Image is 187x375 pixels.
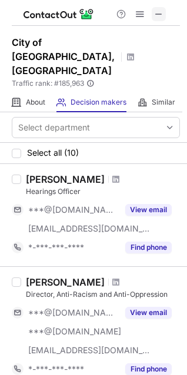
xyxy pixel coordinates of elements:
[28,326,121,337] span: ***@[DOMAIN_NAME]
[18,122,90,133] div: Select department
[28,307,118,318] span: ***@[DOMAIN_NAME]
[26,173,105,185] div: [PERSON_NAME]
[26,186,180,197] div: Hearings Officer
[26,98,45,107] span: About
[28,223,151,234] span: [EMAIL_ADDRESS][DOMAIN_NAME]
[26,289,180,300] div: Director, Anti-Racism and Anti-Oppression
[12,79,84,88] span: Traffic rank: # 185,963
[28,345,151,356] span: [EMAIL_ADDRESS][DOMAIN_NAME]
[71,98,126,107] span: Decision makers
[125,307,172,319] button: Reveal Button
[28,205,118,215] span: ***@[DOMAIN_NAME]
[125,363,172,375] button: Reveal Button
[125,242,172,253] button: Reveal Button
[27,148,79,158] span: Select all (10)
[26,276,105,288] div: [PERSON_NAME]
[12,35,118,78] h1: City of [GEOGRAPHIC_DATA], [GEOGRAPHIC_DATA]
[125,204,172,216] button: Reveal Button
[152,98,175,107] span: Similar
[24,7,94,21] img: ContactOut v5.3.10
